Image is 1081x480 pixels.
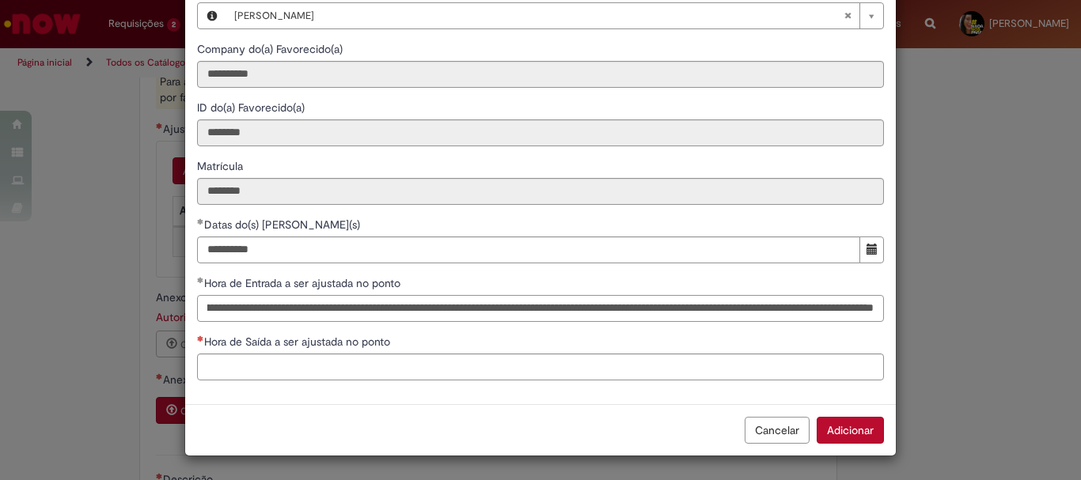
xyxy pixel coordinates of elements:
[204,276,404,290] span: Hora de Entrada a ser ajustada no ponto
[197,353,884,380] input: Hora de Saída a ser ajustada no ponto
[197,159,246,173] span: Somente leitura - Matrícula
[817,417,884,444] button: Adicionar
[204,217,363,232] span: Datas do(s) [PERSON_NAME](s)
[197,218,204,225] span: Obrigatório Preenchido
[197,236,860,263] input: Datas do(s) Ajuste(s) 10 September 2025 Wednesday
[745,417,810,444] button: Cancelar
[197,42,346,56] span: Somente leitura - Company do(a) Favorecido(a)
[197,277,204,283] span: Obrigatório Preenchido
[198,3,226,28] button: Nome do(a) Favorecido(a), Visualizar este registro Michelle Cristine Da Silva Severino
[197,295,884,322] input: Hora de Entrada a ser ajustada no ponto
[234,3,844,28] span: [PERSON_NAME]
[197,335,204,342] span: Necessários
[197,61,884,88] input: Company do(a) Favorecido(a)
[197,119,884,146] input: ID do(a) Favorecido(a)
[197,100,308,115] span: Somente leitura - ID do(a) Favorecido(a)
[204,334,393,349] span: Hora de Saída a ser ajustada no ponto
[859,236,884,263] button: Mostrar calendário para Datas do(s) Ajuste(s)
[836,3,859,28] abbr: Limpar campo Nome do(a) Favorecido(a)
[197,178,884,205] input: Matrícula
[226,3,883,28] a: [PERSON_NAME]Limpar campo Nome do(a) Favorecido(a)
